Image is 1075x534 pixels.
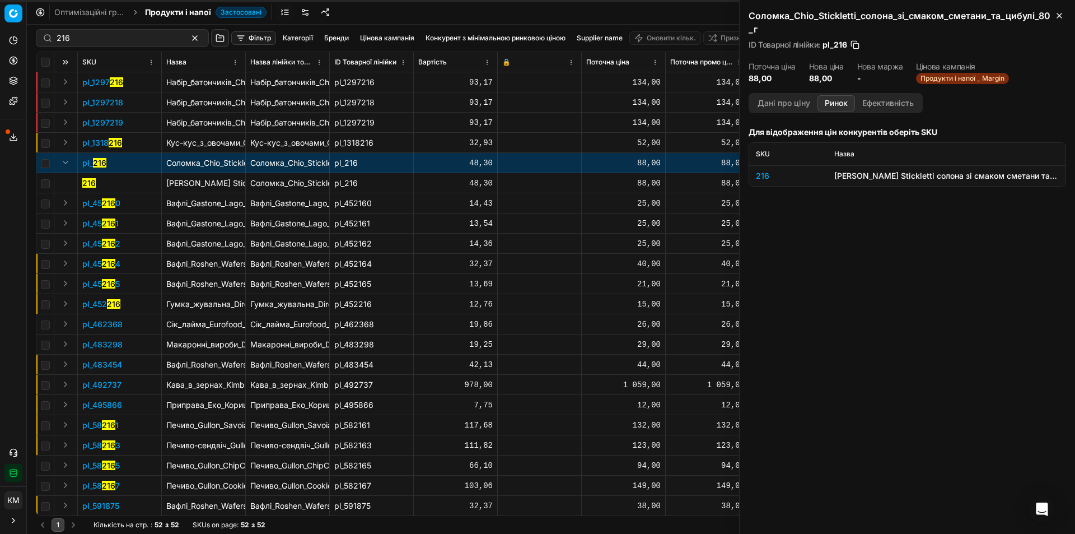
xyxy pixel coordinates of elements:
button: Expand [59,297,72,310]
button: Expand [59,216,72,230]
button: Expand [59,378,72,391]
div: pl_462368 [334,319,409,330]
div: 25,00 [586,238,661,249]
span: pl_58 1 [82,420,119,431]
div: 93,17 [418,97,493,108]
div: 88,00 [670,157,745,169]
div: 117,68 [418,420,493,431]
button: pl_452216 [82,299,120,310]
span: Продукти і напої [145,7,211,18]
span: Продукти і напоїЗастосовані [145,7,267,18]
div: pl_1318216 [334,137,409,148]
span: Печиво_Gullon_Savoiardi_Bizcocho_400_г [166,420,319,430]
div: 12,00 [670,400,745,411]
div: 149,00 [670,480,745,491]
dt: Нова ціна [809,63,844,71]
mark: 216 [107,299,120,309]
div: 48,30 [418,178,493,189]
a: Оптимізаційні групи [54,7,126,18]
span: Печиво_Gullon_Cookies_de_Cacao_без_глютену_200_г [166,481,367,490]
mark: 216 [102,239,115,248]
div: 40,00 [586,258,661,270]
span: Вартість [418,58,447,67]
div: 19,25 [418,339,493,350]
div: Вафлі_Gastone_Lagо_Poker_з_ваніллю_45_г_(755998) [250,218,325,229]
span: 🔒 [502,58,511,67]
button: pl_452165 [82,278,120,290]
div: 94,00 [586,460,661,471]
button: Фільтр [231,31,276,45]
dd: 88,00 [809,73,844,84]
button: Expand [59,398,72,411]
div: 19,86 [418,319,493,330]
div: Сік_лайма_Eurofood_концентрований__200_мл_(621670) [250,319,325,330]
button: Бренди [320,31,353,45]
div: pl_483298 [334,339,409,350]
div: pl_492737 [334,379,409,391]
span: pl_58 3 [82,440,120,451]
div: 88,00 [670,178,745,189]
button: Expand [59,257,72,270]
div: 32,37 [418,500,493,512]
div: Вафлі_Roshen_Wafers_Лимон_216_г_(891718) [250,500,325,512]
div: 12,00 [586,400,661,411]
mark: 216 [102,420,115,430]
span: Печиво_Gullon_ChipChoco_без_глютену_130_г [166,461,336,470]
div: pl_582167 [334,480,409,491]
div: Набір_батончиків_Choco_Fun_Biscuit&Caramel_молочний_шоколад_210_г_(5_шт._х_42_г) [250,77,325,88]
span: pl_483298 [82,339,123,350]
div: 111,82 [418,440,493,451]
div: Набір_батончиків_Choco_Fun_Smooth_Caramel_молочний_шоколад_216_г_(6_шт._х_36_г) [250,117,325,128]
button: Expand [59,236,72,250]
span: pl_45 5 [82,278,120,290]
span: pl_45 4 [82,258,120,270]
span: pl_216 [822,39,847,50]
div: pl_452161 [334,218,409,229]
button: Призначити [703,31,765,45]
div: : [94,521,179,530]
span: Сік_лайма_Eurofood_концентрований__200_мл_(6 70) [166,319,381,329]
dt: Поточна ціна [749,63,796,71]
span: Застосовані [216,7,267,18]
span: pl_492737 [82,379,121,391]
span: Поточна промо ціна [670,58,733,67]
div: 93,17 [418,77,493,88]
dt: Нова маржа [857,63,903,71]
span: Продукти і напої _ Margin [916,73,1009,84]
div: 134,00 [670,97,745,108]
div: pl_452216 [334,299,409,310]
span: Назва лінійки товарів [250,58,314,67]
span: pl_462368 [82,319,123,330]
div: 52,00 [670,137,745,148]
mark: 216 [93,158,106,168]
span: pl_452 [82,299,120,310]
span: pl_45 2 [82,238,120,249]
div: 134,00 [586,117,661,128]
mark: 216 [102,259,115,268]
nav: breadcrumb [54,7,267,18]
div: Набір_батончиків_Choco_Fun_Peanut&Caramel_молочний_шоколад_216_г_(6_шт._х_36_г) [250,97,325,108]
div: 66,10 [418,460,493,471]
div: 29,00 [586,339,661,350]
button: КM [4,491,22,509]
button: Конкурент з мінімальною ринковою ціною [421,31,570,45]
button: pl_452160 [82,198,120,209]
button: Expand [59,479,72,492]
div: Соломка_Chio_Stickletti_солона_зі_смаком_сметани_та_цибулі_80_г [250,157,325,169]
button: pl_483454 [82,359,122,370]
button: pl_452162 [82,238,120,249]
input: Пошук по SKU або назві [57,32,179,44]
button: Expand [59,499,72,512]
div: Гумка_жувальна_Dirol_White_Полуниця,_14_г_(694100) [250,299,325,310]
div: pl_216 [334,178,409,189]
button: pl_582163 [82,440,120,451]
span: Вафлі_Gastone_Lagо_Poker_з_фундучним_кремом_45_г_(755997) [166,239,412,248]
button: pl_495866 [82,400,122,411]
div: pl_1297219 [334,117,409,128]
div: 32,37 [418,258,493,270]
span: pl_58 7 [82,480,120,491]
div: 1 059,00 [586,379,661,391]
button: Go to previous page [36,518,49,532]
span: КM [5,492,22,509]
